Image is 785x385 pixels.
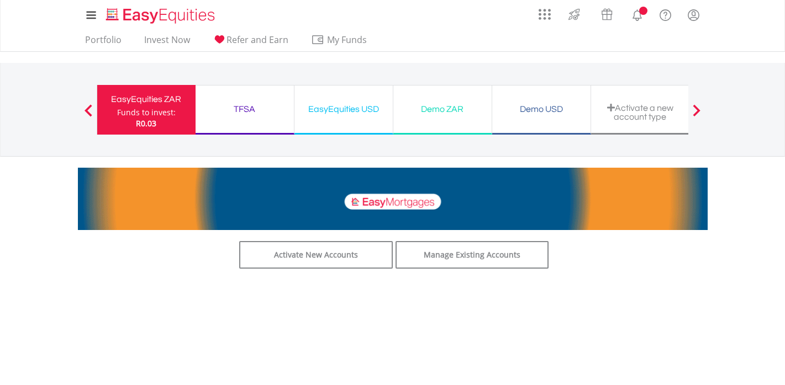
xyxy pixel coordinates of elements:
a: Invest Now [140,34,194,51]
span: R0.03 [136,118,156,129]
a: Activate New Accounts [239,241,393,269]
a: My Profile [679,3,708,27]
a: Vouchers [591,3,623,23]
img: vouchers-v2.svg [598,6,616,23]
div: Demo USD [499,101,584,117]
img: thrive-v2.svg [565,6,583,23]
a: Notifications [623,3,651,25]
div: EasyEquities USD [301,101,386,117]
a: Portfolio [81,34,126,51]
div: Demo ZAR [400,101,485,117]
a: Refer and Earn [208,34,293,51]
div: EasyEquities ZAR [104,92,189,107]
img: grid-menu-icon.svg [539,8,551,20]
div: TFSA [202,101,287,117]
img: EasyMortage Promotion Banner [78,168,708,230]
div: Activate a new account type [598,103,683,121]
img: EasyEquities_Logo.png [104,7,219,25]
a: AppsGrid [531,3,558,20]
span: My Funds [311,33,383,47]
a: Home page [102,3,219,25]
span: Refer and Earn [226,34,288,46]
a: FAQ's and Support [651,3,679,25]
div: Funds to invest: [117,107,176,118]
a: Manage Existing Accounts [396,241,549,269]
